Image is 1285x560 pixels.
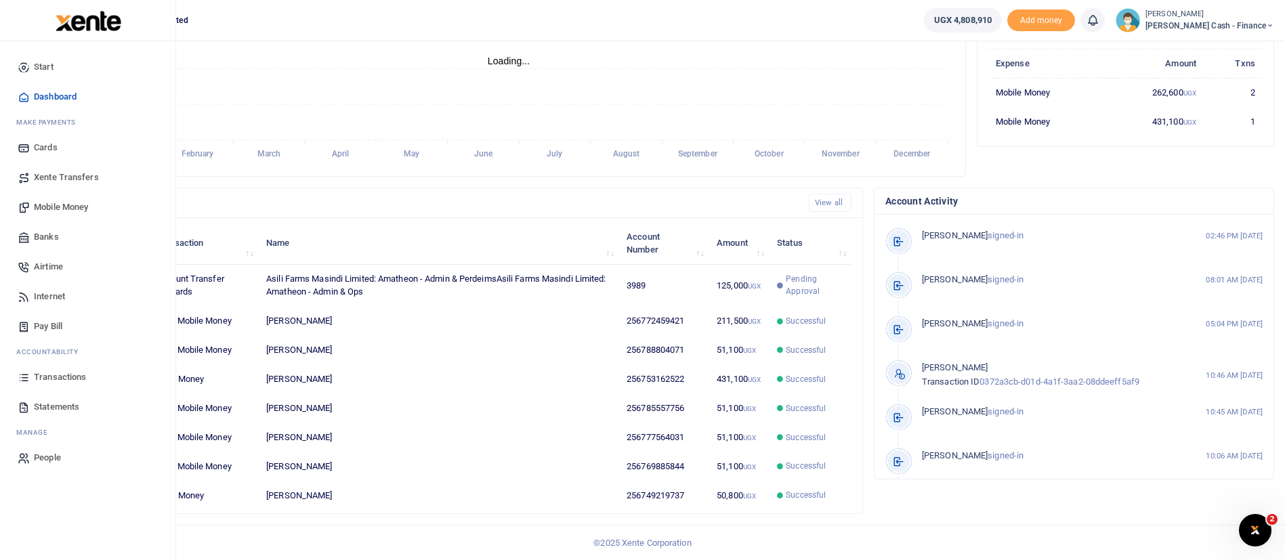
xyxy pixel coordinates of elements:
tspan: December [893,150,931,159]
a: Transactions [11,362,165,392]
td: [PERSON_NAME] [259,336,619,365]
td: 51,100 [709,452,770,481]
td: 50,800 [709,481,770,509]
a: Cards [11,133,165,163]
small: UGX [743,463,756,471]
small: UGX [743,347,756,354]
img: profile-user [1116,8,1140,33]
th: Account Number: activate to sort column ascending [619,222,709,264]
small: UGX [743,492,756,500]
small: UGX [1183,89,1196,97]
small: 08:01 AM [DATE] [1206,274,1263,286]
a: Banks [11,222,165,252]
tspan: October [755,150,784,159]
td: Mobile Money [988,78,1105,107]
th: Status: activate to sort column ascending [770,222,851,264]
span: Mobile Money [34,200,88,214]
td: MTN Mobile Money [148,336,259,365]
tspan: September [678,150,718,159]
span: anage [23,427,48,437]
span: Pay Bill [34,320,62,333]
small: 02:46 PM [DATE] [1206,230,1263,242]
tspan: March [257,150,281,159]
small: UGX [748,376,761,383]
li: Toup your wallet [1007,9,1075,32]
td: 262,600 [1105,78,1204,107]
span: Transaction ID [922,376,979,387]
span: Successful [786,402,826,414]
td: 256785557756 [619,394,709,423]
td: 51,100 [709,336,770,365]
td: 431,100 [709,365,770,394]
td: 211,500 [709,307,770,336]
text: Loading... [488,56,530,66]
td: Airtel Money [148,365,259,394]
small: UGX [748,282,761,290]
a: Mobile Money [11,192,165,222]
p: signed-in [922,229,1177,243]
td: 431,100 [1105,107,1204,135]
iframe: Intercom live chat [1239,514,1271,546]
td: 256749219737 [619,481,709,509]
td: [PERSON_NAME] [259,481,619,509]
a: profile-user [PERSON_NAME] [PERSON_NAME] Cash - Finance [1116,8,1274,33]
span: Xente Transfers [34,171,99,184]
td: 125,000 [709,265,770,307]
tspan: June [474,150,493,159]
td: MTN Mobile Money [148,423,259,452]
span: Internet [34,290,65,303]
th: Amount: activate to sort column ascending [709,222,770,264]
p: signed-in [922,273,1177,287]
span: 2 [1267,514,1278,525]
a: Internet [11,282,165,311]
td: 256772459421 [619,307,709,336]
td: 256788804071 [619,336,709,365]
tspan: May [404,150,419,159]
span: Successful [786,460,826,472]
small: UGX [1183,119,1196,126]
td: [PERSON_NAME] [259,307,619,336]
a: Pay Bill [11,311,165,341]
span: [PERSON_NAME] Cash - Finance [1145,20,1274,32]
span: ake Payments [23,117,76,127]
h4: Account Activity [885,194,1263,209]
a: UGX 4,808,910 [924,8,1002,33]
td: [PERSON_NAME] [259,394,619,423]
small: 10:06 AM [DATE] [1206,450,1263,462]
a: Start [11,52,165,82]
h4: Recent Transactions [63,196,798,211]
tspan: April [332,150,349,159]
td: 1 [1204,107,1263,135]
tspan: August [613,150,640,159]
tspan: February [182,150,214,159]
small: UGX [743,434,756,441]
a: Xente Transfers [11,163,165,192]
td: Airtel Money [148,481,259,509]
a: Add money [1007,14,1075,24]
a: Statements [11,392,165,422]
td: 256753162522 [619,365,709,394]
td: 256769885844 [619,452,709,481]
span: Successful [786,315,826,327]
small: [PERSON_NAME] [1145,9,1274,20]
td: Mobile Money [988,107,1105,135]
a: Airtime [11,252,165,282]
li: M [11,112,165,133]
span: Pending Approval [786,273,844,297]
small: 10:46 AM [DATE] [1206,370,1263,381]
span: Banks [34,230,59,244]
tspan: November [822,150,860,159]
span: [PERSON_NAME] [922,230,988,240]
span: Start [34,60,54,74]
span: [PERSON_NAME] [922,362,988,372]
small: 05:04 PM [DATE] [1206,318,1263,330]
p: 0372a3cb-d01d-4a1f-3aa2-08ddeeff5af9 [922,361,1177,389]
small: UGX [743,405,756,412]
a: logo-small logo-large logo-large [54,15,121,25]
span: Successful [786,431,826,444]
span: UGX 4,808,910 [934,14,992,27]
p: signed-in [922,317,1177,331]
li: Ac [11,341,165,362]
small: 10:45 AM [DATE] [1206,406,1263,418]
td: 51,100 [709,423,770,452]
